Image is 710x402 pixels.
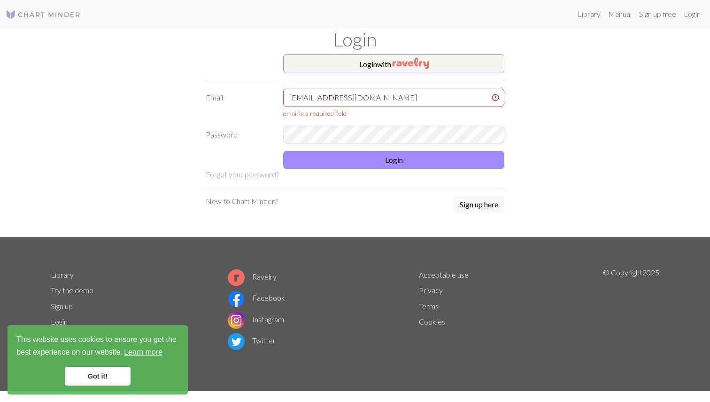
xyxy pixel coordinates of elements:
[51,286,93,295] a: Try the demo
[283,151,504,169] button: Login
[206,170,279,179] a: Forgot your password?
[6,9,81,20] img: Logo
[419,286,443,295] a: Privacy
[574,5,604,23] a: Library
[419,317,445,326] a: Cookies
[228,336,276,345] a: Twitter
[228,269,245,286] img: Ravelry logo
[228,333,245,350] img: Twitter logo
[8,325,188,394] div: cookieconsent
[228,293,285,302] a: Facebook
[283,108,504,118] div: email is a required field
[16,334,179,359] span: This website uses cookies to ensure you get the best experience on our website.
[635,5,680,23] a: Sign up free
[393,58,429,69] img: Ravelry
[65,367,131,386] a: dismiss cookie message
[454,196,504,214] a: Sign up here
[45,28,665,51] h1: Login
[604,5,635,23] a: Manual
[51,302,73,311] a: Sign up
[228,312,245,329] img: Instagram logo
[200,126,278,144] label: Password
[419,302,439,311] a: Terms
[283,54,504,73] button: Loginwith
[228,290,245,307] img: Facebook logo
[419,270,469,279] a: Acceptable use
[51,317,68,326] a: Login
[228,272,277,281] a: Ravelry
[228,315,284,324] a: Instagram
[200,89,278,118] label: Email
[206,196,278,207] p: New to Chart Minder?
[51,270,74,279] a: Library
[603,267,659,362] p: © Copyright 2025
[123,345,164,359] a: learn more about cookies
[454,196,504,213] button: Sign up here
[680,5,704,23] a: Login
